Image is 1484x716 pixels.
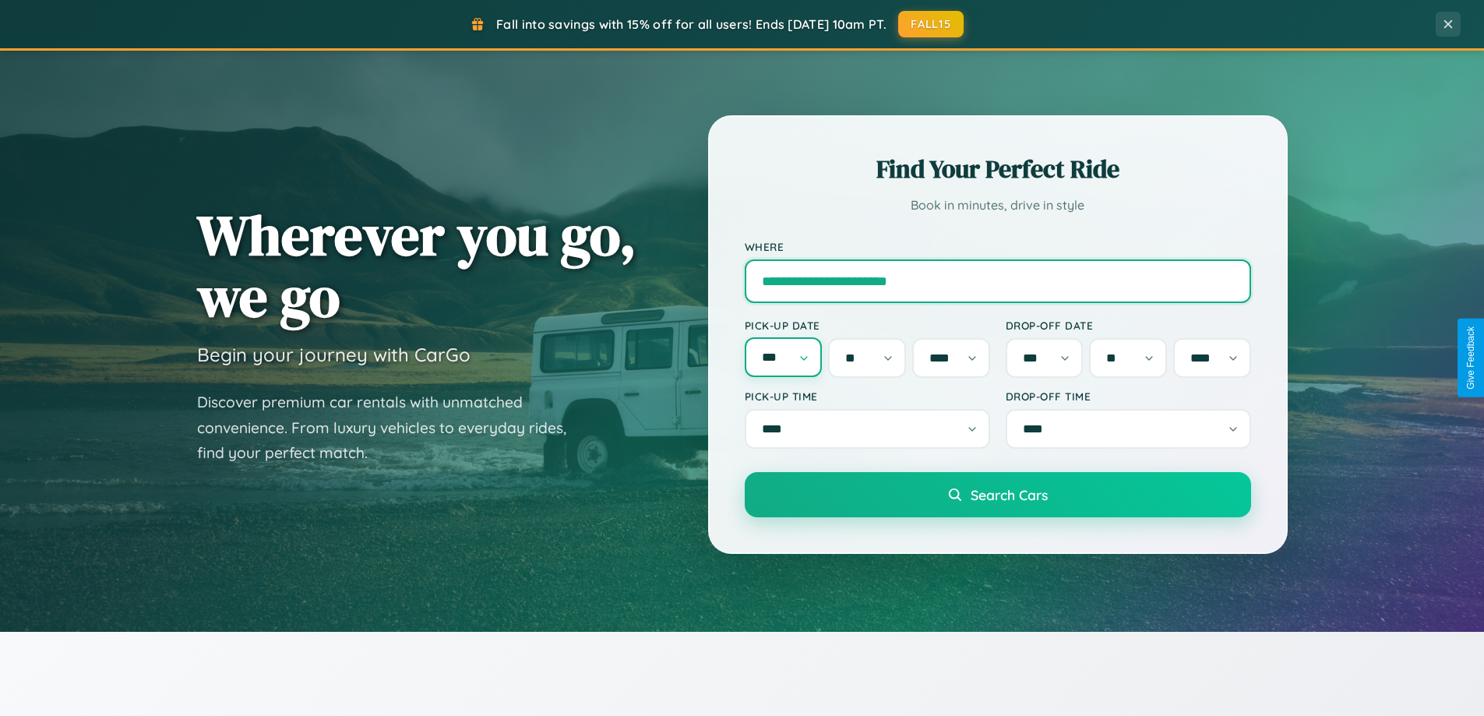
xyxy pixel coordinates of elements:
[197,204,636,327] h1: Wherever you go, we go
[898,11,964,37] button: FALL15
[1465,326,1476,390] div: Give Feedback
[197,343,471,366] h3: Begin your journey with CarGo
[971,486,1048,503] span: Search Cars
[496,16,887,32] span: Fall into savings with 15% off for all users! Ends [DATE] 10am PT.
[745,152,1251,186] h2: Find Your Perfect Ride
[745,390,990,403] label: Pick-up Time
[745,240,1251,253] label: Where
[1006,319,1251,332] label: Drop-off Date
[745,472,1251,517] button: Search Cars
[745,194,1251,217] p: Book in minutes, drive in style
[197,390,587,466] p: Discover premium car rentals with unmatched convenience. From luxury vehicles to everyday rides, ...
[1006,390,1251,403] label: Drop-off Time
[745,319,990,332] label: Pick-up Date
